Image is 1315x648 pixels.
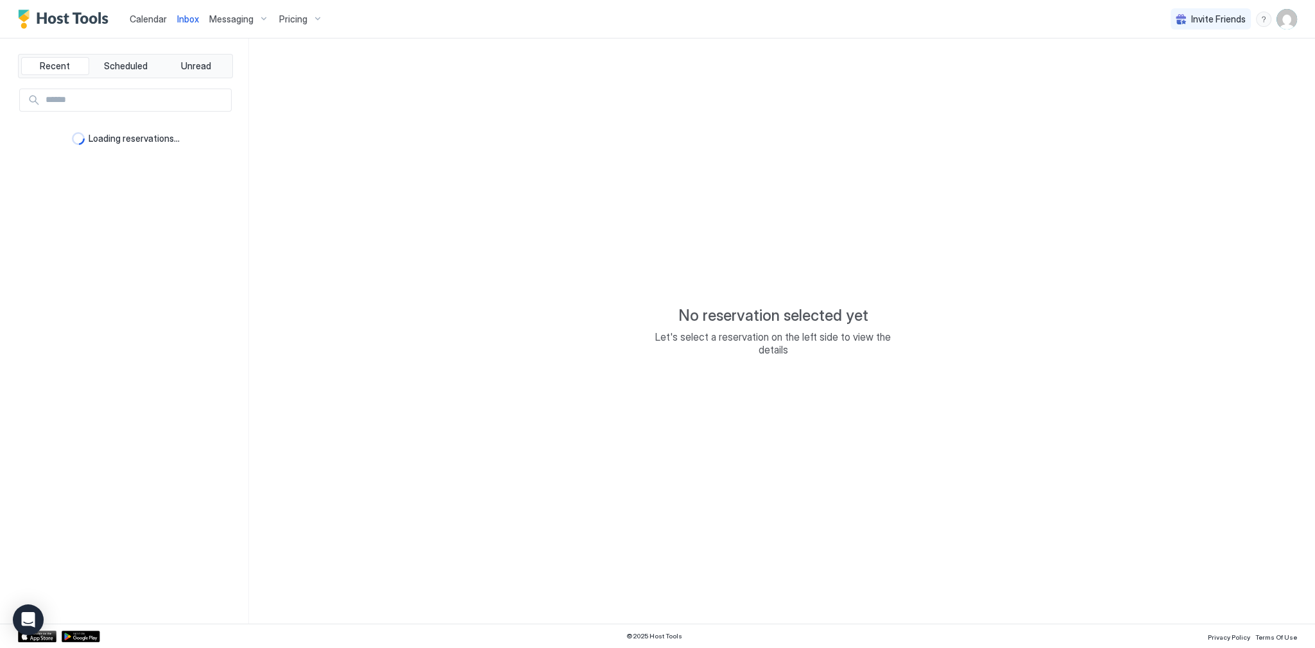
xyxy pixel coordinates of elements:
[89,133,180,144] span: Loading reservations...
[104,60,148,72] span: Scheduled
[1256,12,1271,27] div: menu
[209,13,254,25] span: Messaging
[177,13,199,24] span: Inbox
[279,13,307,25] span: Pricing
[626,632,682,640] span: © 2025 Host Tools
[40,89,231,111] input: Input Field
[62,631,100,642] a: Google Play Store
[181,60,211,72] span: Unread
[40,60,70,72] span: Recent
[1276,9,1297,30] div: User profile
[1255,629,1297,643] a: Terms Of Use
[18,54,233,78] div: tab-group
[162,57,230,75] button: Unread
[1208,633,1250,641] span: Privacy Policy
[21,57,89,75] button: Recent
[1255,633,1297,641] span: Terms Of Use
[72,132,85,145] div: loading
[177,12,199,26] a: Inbox
[18,631,56,642] a: App Store
[1208,629,1250,643] a: Privacy Policy
[18,10,114,29] a: Host Tools Logo
[13,604,44,635] div: Open Intercom Messenger
[678,306,868,325] span: No reservation selected yet
[130,12,167,26] a: Calendar
[645,330,902,356] span: Let's select a reservation on the left side to view the details
[92,57,160,75] button: Scheduled
[1191,13,1246,25] span: Invite Friends
[130,13,167,24] span: Calendar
